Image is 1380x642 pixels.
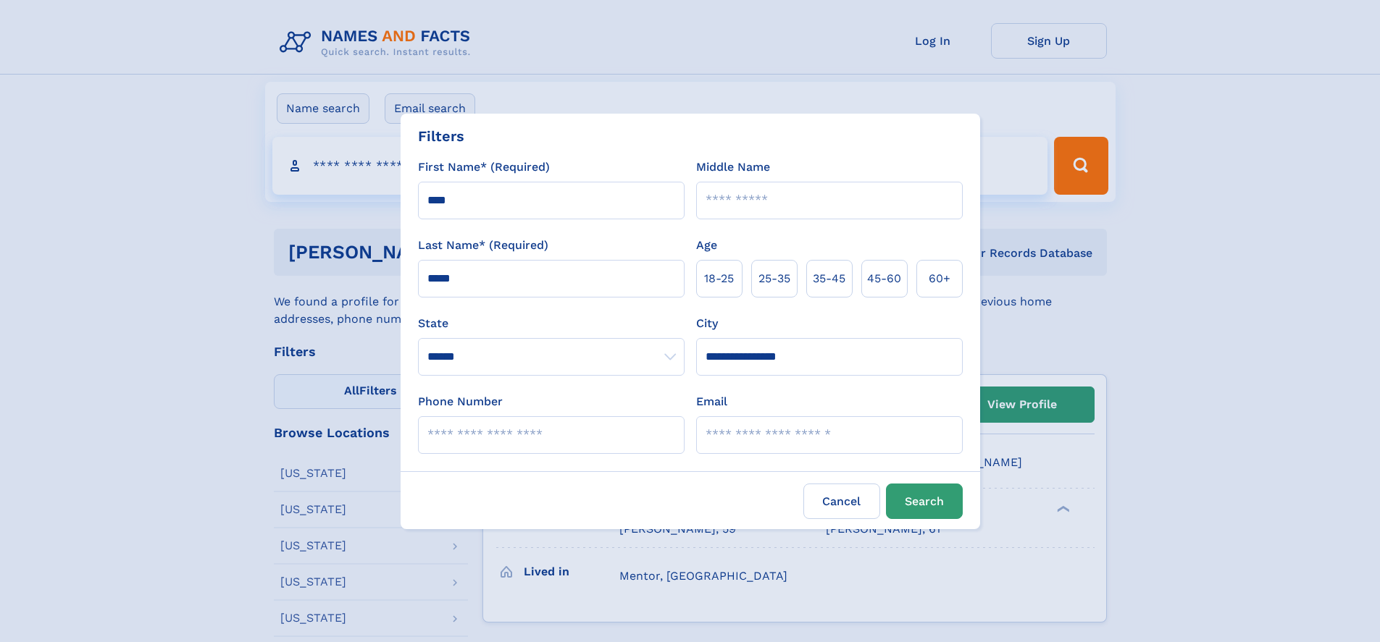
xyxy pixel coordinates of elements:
label: Cancel [803,483,880,519]
label: First Name* (Required) [418,159,550,176]
span: 35‑45 [813,270,845,287]
label: Phone Number [418,393,503,410]
label: City [696,315,718,332]
label: Age [696,237,717,254]
label: State [418,315,685,332]
label: Email [696,393,727,410]
button: Search [886,483,963,519]
span: 25‑35 [758,270,790,287]
div: Filters [418,125,464,147]
span: 18‑25 [704,270,734,287]
span: 60+ [929,270,950,287]
label: Middle Name [696,159,770,176]
span: 45‑60 [867,270,901,287]
label: Last Name* (Required) [418,237,548,254]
